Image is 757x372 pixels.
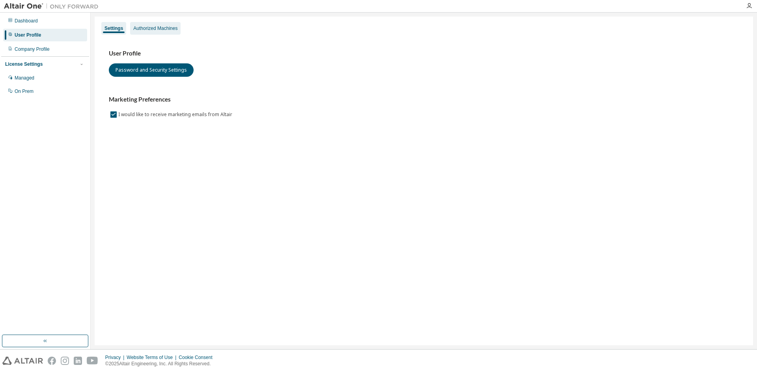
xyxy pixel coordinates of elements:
div: Authorized Machines [133,25,177,31]
div: Dashboard [15,18,38,24]
button: Password and Security Settings [109,63,194,77]
img: linkedin.svg [74,357,82,365]
label: I would like to receive marketing emails from Altair [118,110,234,119]
img: youtube.svg [87,357,98,365]
div: On Prem [15,88,34,94]
div: License Settings [5,61,43,67]
div: User Profile [15,32,41,38]
div: Privacy [105,354,127,361]
div: Managed [15,75,34,81]
img: instagram.svg [61,357,69,365]
div: Settings [104,25,123,31]
h3: Marketing Preferences [109,96,739,104]
div: Cookie Consent [179,354,217,361]
img: facebook.svg [48,357,56,365]
img: Altair One [4,2,103,10]
img: altair_logo.svg [2,357,43,365]
p: © 2025 Altair Engineering, Inc. All Rights Reserved. [105,361,217,367]
div: Company Profile [15,46,50,52]
h3: User Profile [109,50,739,57]
div: Website Terms of Use [127,354,179,361]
